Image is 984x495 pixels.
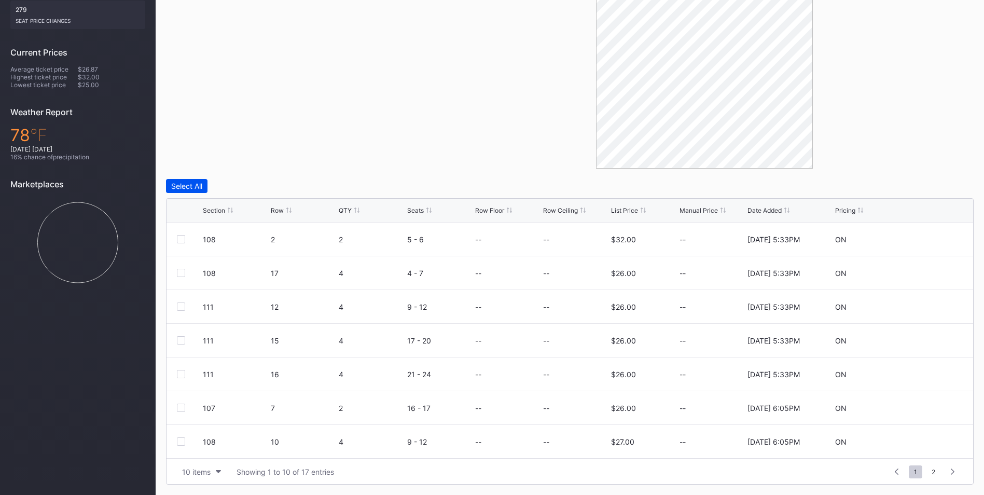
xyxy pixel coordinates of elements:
[475,235,481,244] div: --
[680,302,745,311] div: --
[339,302,404,311] div: 4
[30,125,47,145] span: ℉
[182,467,211,476] div: 10 items
[203,437,268,446] div: 108
[611,302,636,311] div: $26.00
[611,336,636,345] div: $26.00
[611,370,636,379] div: $26.00
[10,197,145,288] svg: Chart title
[680,336,745,345] div: --
[747,370,800,379] div: [DATE] 5:33PM
[16,13,140,24] div: seat price changes
[475,437,481,446] div: --
[10,1,145,29] div: 279
[926,465,940,478] span: 2
[271,235,336,244] div: 2
[10,47,145,58] div: Current Prices
[203,404,268,412] div: 107
[835,269,847,278] div: ON
[835,207,855,214] div: Pricing
[10,125,145,145] div: 78
[835,437,847,446] div: ON
[407,404,473,412] div: 16 - 17
[78,65,145,73] div: $26.87
[10,65,78,73] div: Average ticket price
[909,465,922,478] span: 1
[203,269,268,278] div: 108
[475,336,481,345] div: --
[271,207,284,214] div: Row
[543,404,549,412] div: --
[680,235,745,244] div: --
[203,207,225,214] div: Section
[339,269,404,278] div: 4
[747,302,800,311] div: [DATE] 5:33PM
[680,437,745,446] div: --
[747,437,800,446] div: [DATE] 6:05PM
[271,302,336,311] div: 12
[543,235,549,244] div: --
[407,370,473,379] div: 21 - 24
[835,336,847,345] div: ON
[543,207,578,214] div: Row Ceiling
[10,81,78,89] div: Lowest ticket price
[10,153,145,161] div: 16 % chance of precipitation
[835,404,847,412] div: ON
[611,207,638,214] div: List Price
[747,207,782,214] div: Date Added
[237,467,334,476] div: Showing 1 to 10 of 17 entries
[166,179,207,193] button: Select All
[10,73,78,81] div: Highest ticket price
[10,107,145,117] div: Weather Report
[271,269,336,278] div: 17
[835,370,847,379] div: ON
[339,207,352,214] div: QTY
[407,302,473,311] div: 9 - 12
[271,437,336,446] div: 10
[407,269,473,278] div: 4 - 7
[203,336,268,345] div: 111
[543,336,549,345] div: --
[271,404,336,412] div: 7
[611,269,636,278] div: $26.00
[475,269,481,278] div: --
[680,269,745,278] div: --
[78,73,145,81] div: $32.00
[203,370,268,379] div: 111
[339,404,404,412] div: 2
[171,182,202,190] div: Select All
[680,207,718,214] div: Manual Price
[475,370,481,379] div: --
[339,235,404,244] div: 2
[271,370,336,379] div: 16
[10,145,145,153] div: [DATE] [DATE]
[177,465,226,479] button: 10 items
[747,404,800,412] div: [DATE] 6:05PM
[475,404,481,412] div: --
[611,404,636,412] div: $26.00
[543,302,549,311] div: --
[835,302,847,311] div: ON
[407,437,473,446] div: 9 - 12
[339,336,404,345] div: 4
[475,207,504,214] div: Row Floor
[680,404,745,412] div: --
[339,437,404,446] div: 4
[10,179,145,189] div: Marketplaces
[543,437,549,446] div: --
[271,336,336,345] div: 15
[747,336,800,345] div: [DATE] 5:33PM
[747,235,800,244] div: [DATE] 5:33PM
[747,269,800,278] div: [DATE] 5:33PM
[203,235,268,244] div: 108
[407,235,473,244] div: 5 - 6
[611,235,636,244] div: $32.00
[543,269,549,278] div: --
[407,207,424,214] div: Seats
[203,302,268,311] div: 111
[475,302,481,311] div: --
[835,235,847,244] div: ON
[543,370,549,379] div: --
[680,370,745,379] div: --
[611,437,634,446] div: $27.00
